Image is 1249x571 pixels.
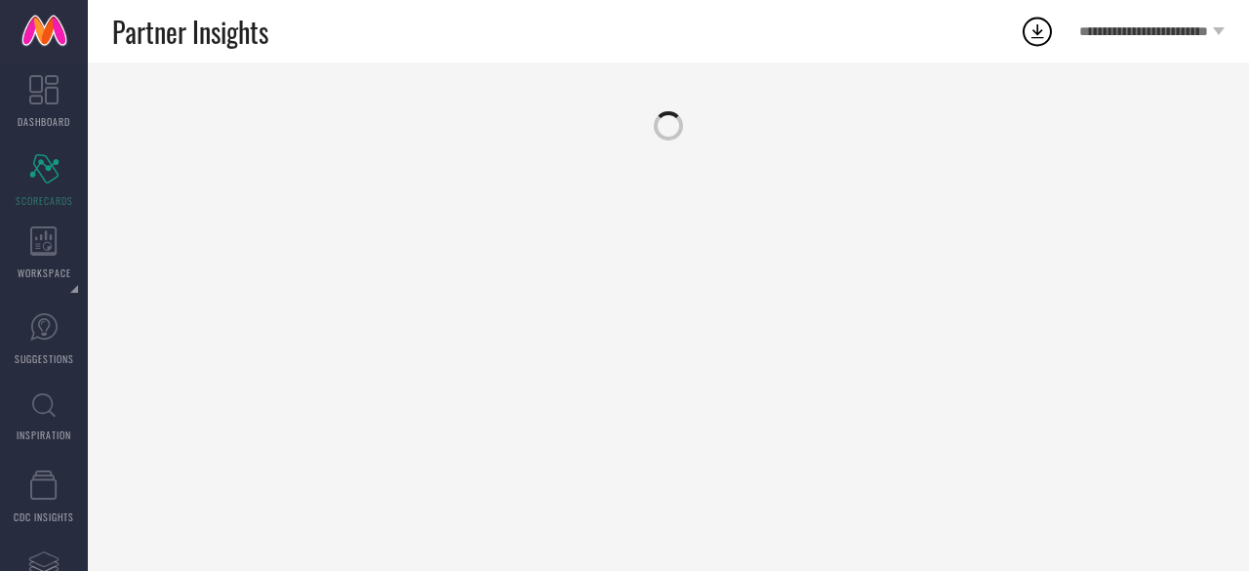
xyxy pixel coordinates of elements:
[15,351,74,366] span: SUGGESTIONS
[18,265,71,280] span: WORKSPACE
[17,428,71,442] span: INSPIRATION
[1020,14,1055,49] div: Open download list
[16,193,73,208] span: SCORECARDS
[14,510,74,524] span: CDC INSIGHTS
[112,12,268,52] span: Partner Insights
[18,114,70,129] span: DASHBOARD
